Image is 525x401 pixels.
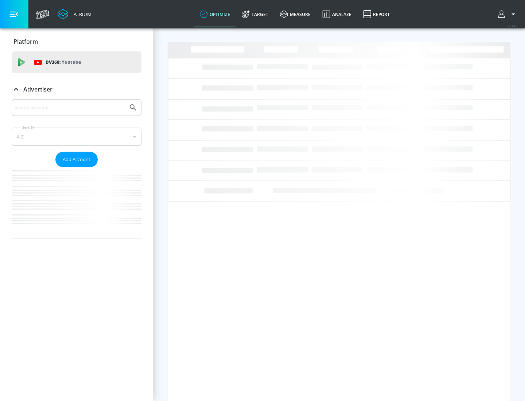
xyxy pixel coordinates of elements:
div: Advertiser [12,79,141,100]
p: Platform [13,38,38,46]
div: DV360: Youtube [12,51,141,73]
div: Atrium [71,11,92,17]
span: v 4.25.4 [507,24,518,28]
nav: list of Advertiser [12,167,141,238]
div: A-Z [12,128,141,146]
a: Analyze [316,1,357,27]
a: Report [357,1,396,27]
p: Youtube [62,58,81,66]
button: Add Account [55,152,98,167]
p: Advertiser [23,85,52,93]
p: DV360: [46,58,81,66]
div: Advertiser [12,99,141,238]
a: measure [274,1,316,27]
input: Search by name [15,103,125,112]
a: Atrium [58,9,92,20]
a: Target [236,1,274,27]
label: Sort By [21,125,36,130]
span: Add Account [63,155,90,164]
div: Platform [12,31,141,52]
a: optimize [194,1,236,27]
